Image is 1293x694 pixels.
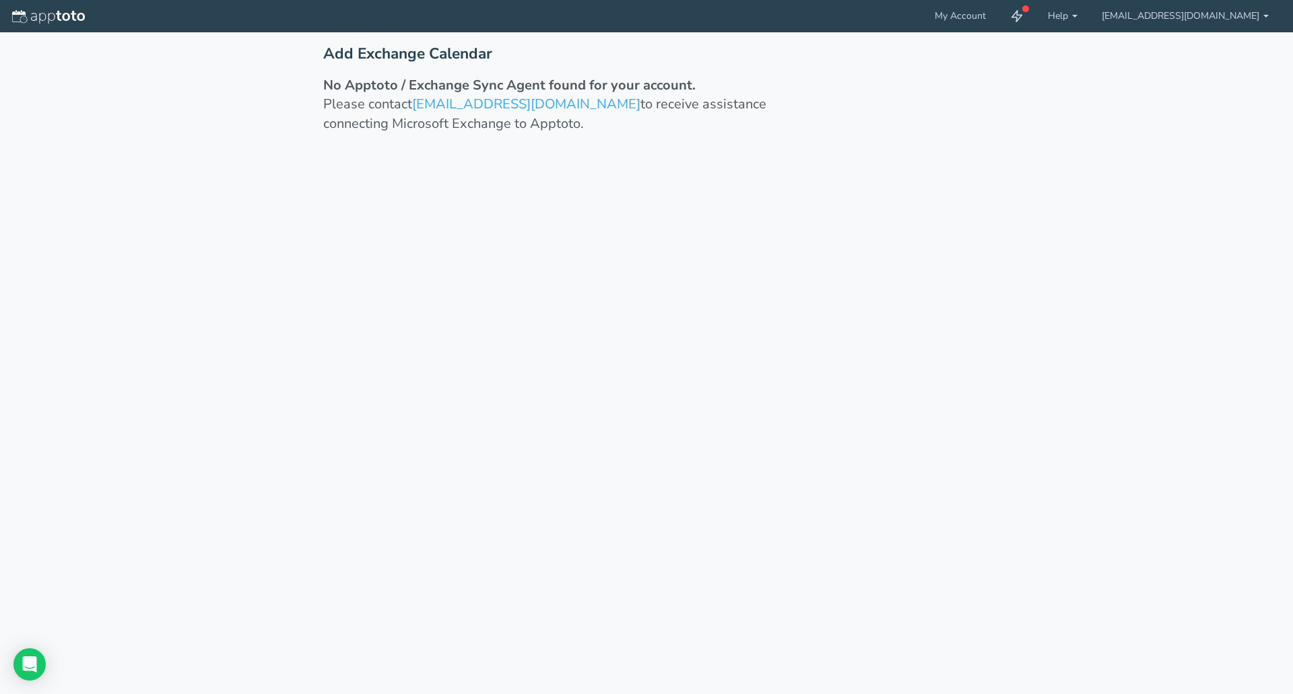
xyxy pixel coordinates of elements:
h2: Add Exchange Calendar [323,46,970,63]
img: logo-apptoto--white.svg [12,10,85,24]
p: Please contact to receive assistance connecting Microsoft Exchange to Apptoto. [323,95,803,133]
strong: No Apptoto / Exchange Sync Agent found for your account. [323,76,696,94]
a: [EMAIL_ADDRESS][DOMAIN_NAME] [412,95,640,113]
div: Open Intercom Messenger [13,648,46,681]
